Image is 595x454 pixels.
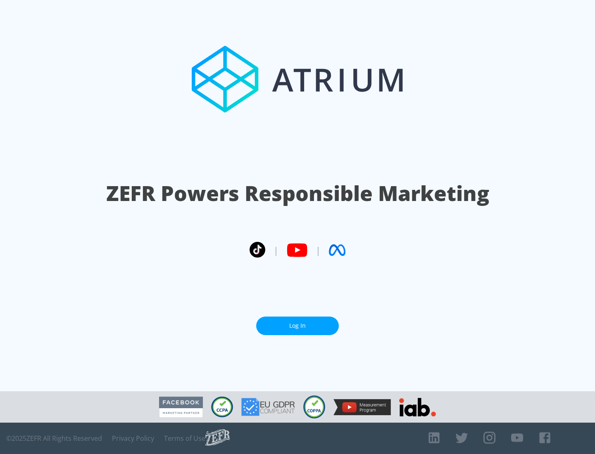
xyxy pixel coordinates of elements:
a: Privacy Policy [112,434,154,442]
span: | [274,244,278,256]
img: CCPA Compliant [211,397,233,417]
a: Terms of Use [164,434,205,442]
span: | [316,244,321,256]
h1: ZEFR Powers Responsible Marketing [106,179,489,208]
img: IAB [399,398,436,416]
span: © 2025 ZEFR All Rights Reserved [6,434,102,442]
img: COPPA Compliant [303,395,325,419]
img: GDPR Compliant [241,398,295,416]
img: Facebook Marketing Partner [159,397,203,418]
a: Log In [256,317,339,335]
img: YouTube Measurement Program [333,399,391,415]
